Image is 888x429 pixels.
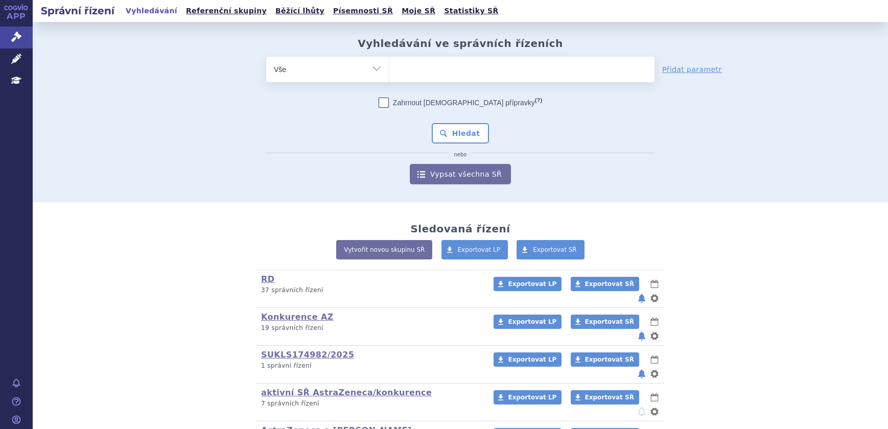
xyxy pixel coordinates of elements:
[494,277,562,291] a: Exportovat LP
[649,278,660,290] button: lhůty
[585,394,634,401] span: Exportovat SŘ
[399,4,438,18] a: Moje SŘ
[637,406,647,418] button: notifikace
[261,324,480,332] p: 19 správních řízení
[494,390,562,404] a: Exportovat LP
[585,280,634,288] span: Exportovat SŘ
[261,286,480,295] p: 37 správních řízení
[649,330,660,342] button: nastavení
[585,318,634,325] span: Exportovat SŘ
[637,368,647,380] button: notifikace
[261,362,480,370] p: 1 správní řízení
[123,4,180,18] a: Vyhledávání
[571,315,639,329] a: Exportovat SŘ
[261,312,334,322] a: Konkurence AZ
[508,356,556,363] span: Exportovat LP
[649,353,660,366] button: lhůty
[535,97,542,104] abbr: (?)
[432,123,489,144] button: Hledat
[649,316,660,328] button: lhůty
[272,4,328,18] a: Běžící lhůty
[494,352,562,367] a: Exportovat LP
[637,292,647,304] button: notifikace
[508,394,556,401] span: Exportovat LP
[261,274,274,284] a: RD
[330,4,396,18] a: Písemnosti SŘ
[410,164,511,184] a: Vypsat všechna SŘ
[517,240,585,259] a: Exportovat SŘ
[508,318,556,325] span: Exportovat LP
[183,4,270,18] a: Referenční skupiny
[358,37,563,50] h2: Vyhledávání ve správních řízeních
[379,98,542,108] label: Zahrnout [DEMOGRAPHIC_DATA] přípravky
[649,368,660,380] button: nastavení
[261,399,480,408] p: 7 správních řízení
[533,246,577,253] span: Exportovat SŘ
[637,330,647,342] button: notifikace
[571,277,639,291] a: Exportovat SŘ
[33,4,123,18] h2: Správní řízení
[336,240,432,259] a: Vytvořit novou skupinu SŘ
[441,4,501,18] a: Statistiky SŘ
[449,152,472,158] i: nebo
[508,280,556,288] span: Exportovat LP
[649,391,660,403] button: lhůty
[662,64,722,75] a: Přidat parametr
[261,388,432,397] a: aktivní SŘ AstraZeneca/konkurence
[571,390,639,404] a: Exportovat SŘ
[571,352,639,367] a: Exportovat SŘ
[410,223,510,235] h2: Sledovaná řízení
[494,315,562,329] a: Exportovat LP
[585,356,634,363] span: Exportovat SŘ
[458,246,501,253] span: Exportovat LP
[441,240,508,259] a: Exportovat LP
[649,406,660,418] button: nastavení
[261,350,354,360] a: SUKLS174982/2025
[649,292,660,304] button: nastavení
